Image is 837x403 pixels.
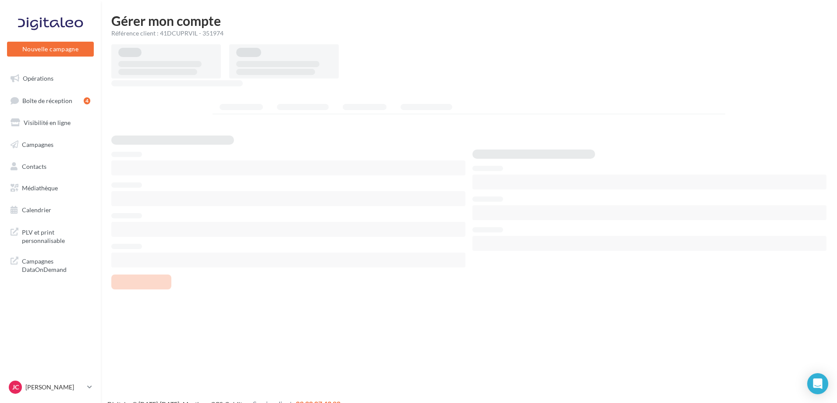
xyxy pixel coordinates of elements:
[22,141,53,148] span: Campagnes
[5,201,96,219] a: Calendrier
[22,255,90,274] span: Campagnes DataOnDemand
[22,206,51,214] span: Calendrier
[7,379,94,396] a: JC [PERSON_NAME]
[5,136,96,154] a: Campagnes
[23,75,53,82] span: Opérations
[7,42,94,57] button: Nouvelle campagne
[5,157,96,176] a: Contacts
[84,97,90,104] div: 4
[22,162,46,170] span: Contacts
[111,14,826,27] h1: Gérer mon compte
[5,114,96,132] a: Visibilité en ligne
[5,179,96,197] a: Médiathèque
[24,119,71,126] span: Visibilité en ligne
[5,223,96,249] a: PLV et print personnalisable
[5,69,96,88] a: Opérations
[5,91,96,110] a: Boîte de réception4
[25,383,84,392] p: [PERSON_NAME]
[5,252,96,278] a: Campagnes DataOnDemand
[12,383,19,392] span: JC
[22,96,72,104] span: Boîte de réception
[22,226,90,245] span: PLV et print personnalisable
[22,184,58,192] span: Médiathèque
[111,29,826,38] div: Référence client : 41DCUPRVIL - 351974
[807,373,828,394] div: Open Intercom Messenger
